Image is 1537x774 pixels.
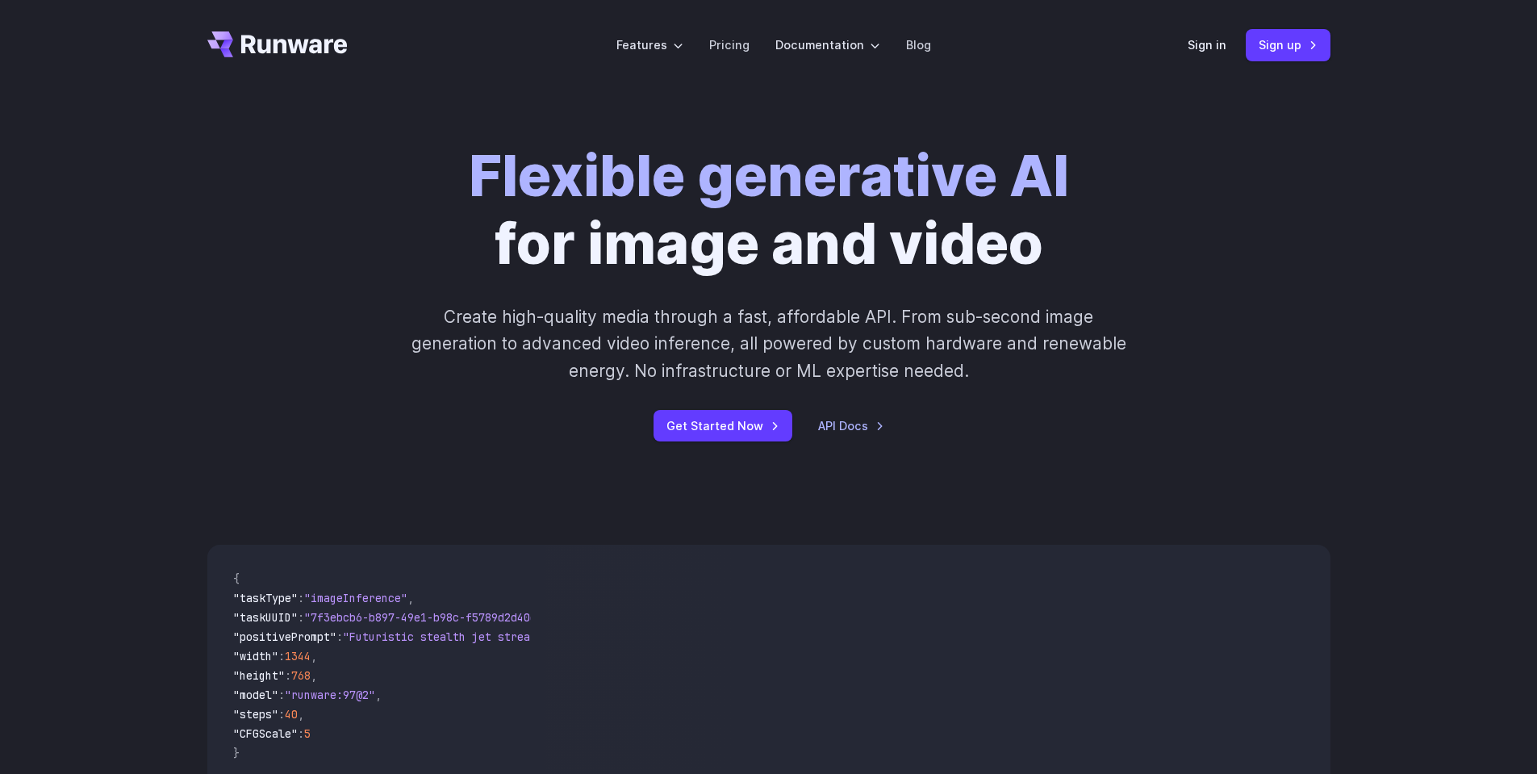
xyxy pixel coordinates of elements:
[285,688,375,702] span: "runware:97@2"
[616,36,683,54] label: Features
[298,726,304,741] span: :
[233,630,336,644] span: "positivePrompt"
[285,707,298,722] span: 40
[709,36,750,54] a: Pricing
[278,688,285,702] span: :
[233,591,298,605] span: "taskType"
[409,303,1128,384] p: Create high-quality media through a fast, affordable API. From sub-second image generation to adv...
[654,410,792,441] a: Get Started Now
[233,688,278,702] span: "model"
[311,668,317,683] span: ,
[278,649,285,663] span: :
[233,726,298,741] span: "CFGScale"
[775,36,880,54] label: Documentation
[285,649,311,663] span: 1344
[469,142,1069,278] h1: for image and video
[336,630,343,644] span: :
[298,707,304,722] span: ,
[1188,36,1226,54] a: Sign in
[207,31,348,57] a: Go to /
[1246,29,1330,61] a: Sign up
[304,591,407,605] span: "imageInference"
[233,746,240,760] span: }
[311,649,317,663] span: ,
[278,707,285,722] span: :
[291,668,311,683] span: 768
[233,610,298,625] span: "taskUUID"
[298,591,304,605] span: :
[469,141,1069,210] strong: Flexible generative AI
[304,610,549,625] span: "7f3ebcb6-b897-49e1-b98c-f5789d2d40d7"
[233,707,278,722] span: "steps"
[343,630,930,644] span: "Futuristic stealth jet streaking through a neon-lit cityscape with glowing purple exhaust"
[233,571,240,586] span: {
[906,36,931,54] a: Blog
[233,649,278,663] span: "width"
[233,668,285,683] span: "height"
[818,416,884,435] a: API Docs
[407,591,414,605] span: ,
[298,610,304,625] span: :
[375,688,382,702] span: ,
[304,726,311,741] span: 5
[285,668,291,683] span: :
